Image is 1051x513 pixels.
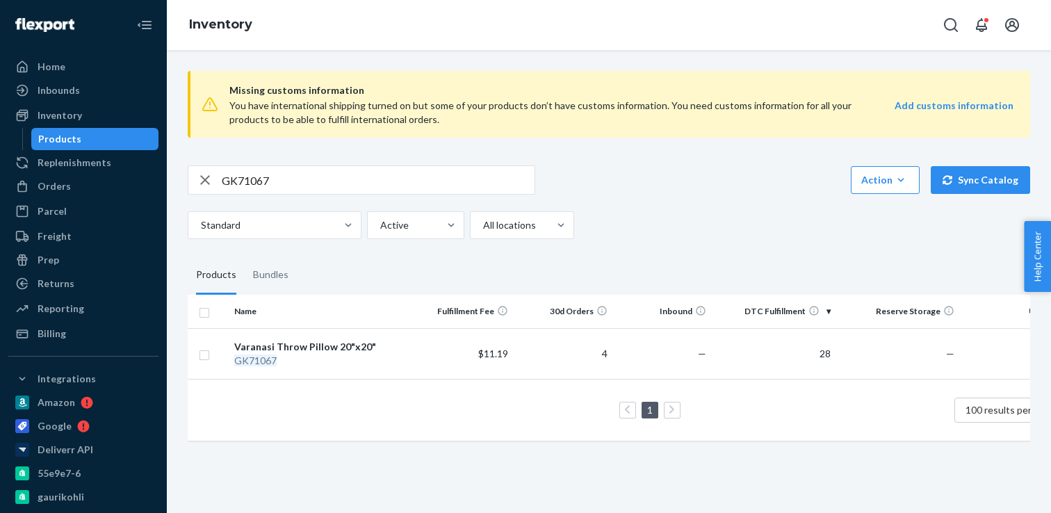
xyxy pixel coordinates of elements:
strong: Add customs information [895,99,1013,111]
button: Sync Catalog [931,166,1030,194]
a: Add customs information [895,99,1013,127]
button: Close Navigation [131,11,158,39]
input: Active [379,218,380,232]
span: Missing customs information [229,82,1013,99]
a: Replenishments [8,152,158,174]
button: Open account menu [998,11,1026,39]
em: GK71067 [234,355,277,366]
a: Products [31,128,159,150]
a: Returns [8,272,158,295]
div: Parcel [38,204,67,218]
th: Name [229,295,414,328]
a: Billing [8,323,158,345]
button: Action [851,166,920,194]
a: Inbounds [8,79,158,101]
div: Returns [38,277,74,291]
div: Deliverr API [38,443,93,457]
a: Google [8,415,158,437]
th: Inbound [613,295,712,328]
div: Google [38,419,72,433]
div: Amazon [38,396,75,409]
div: Inventory [38,108,82,122]
th: DTC Fulfillment [712,295,836,328]
div: Reporting [38,302,84,316]
a: Inventory [8,104,158,127]
a: Orders [8,175,158,197]
div: Billing [38,327,66,341]
button: Open Search Box [937,11,965,39]
button: Help Center [1024,221,1051,292]
div: Orders [38,179,71,193]
th: Fulfillment Fee [415,295,514,328]
a: Parcel [8,200,158,222]
input: All locations [482,218,483,232]
div: Products [38,132,81,146]
a: Home [8,56,158,78]
div: Action [861,173,909,187]
a: Inventory [189,17,252,32]
div: Freight [38,229,72,243]
span: $11.19 [478,348,508,359]
div: Bundles [253,256,288,295]
a: Prep [8,249,158,271]
div: Varanasi Throw Pillow 20"x20" [234,340,409,354]
a: gaurikohli [8,486,158,508]
button: Integrations [8,368,158,390]
a: Page 1 is your current page [644,404,655,416]
input: Search inventory by name or sku [222,166,535,194]
th: 30d Orders [514,295,613,328]
a: Deliverr API [8,439,158,461]
img: Flexport logo [15,18,74,32]
div: gaurikohli [38,490,84,504]
td: 4 [514,328,613,379]
div: 55e9e7-6 [38,466,81,480]
div: Inbounds [38,83,80,97]
input: Standard [199,218,201,232]
button: Open notifications [968,11,995,39]
a: Amazon [8,391,158,414]
span: — [946,348,954,359]
td: 28 [712,328,836,379]
div: Products [196,256,236,295]
ol: breadcrumbs [178,5,263,45]
div: Prep [38,253,59,267]
a: 55e9e7-6 [8,462,158,484]
div: You have international shipping turned on but some of your products don’t have customs informatio... [229,99,856,127]
div: Integrations [38,372,96,386]
a: Freight [8,225,158,247]
div: Home [38,60,65,74]
span: — [698,348,706,359]
a: Reporting [8,298,158,320]
div: Replenishments [38,156,111,170]
th: Reserve Storage [836,295,960,328]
